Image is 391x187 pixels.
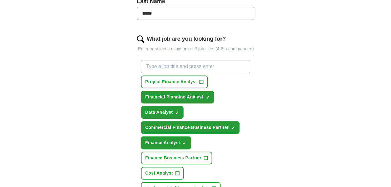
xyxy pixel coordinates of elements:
p: Enter or select a minimum of 3 job titles (4-8 recommended) [137,46,254,52]
button: Data Analyst✓ [141,106,184,119]
span: ✓ [231,125,235,130]
span: ✓ [206,95,209,100]
button: Financial Planning Analyst✓ [141,91,214,103]
button: Project Finance Analyst [141,75,208,88]
span: Finance Analyst [145,139,180,146]
span: Project Finance Analyst [145,79,197,85]
button: Commercial Finance Business Partner✓ [141,121,240,134]
span: ✓ [175,110,179,115]
span: Commercial Finance Business Partner [145,124,229,131]
span: Financial Planning Analyst [145,94,203,100]
span: Cost Analyst [145,170,173,176]
button: Finance Business Partner [141,152,212,164]
img: search.png [137,35,144,43]
span: Data Analyst [145,109,173,116]
input: Type a job title and press enter [141,60,250,73]
span: ✓ [183,141,186,146]
button: Cost Analyst [141,167,184,180]
button: Finance Analyst✓ [141,136,191,149]
label: What job are you looking for? [147,35,226,43]
span: Finance Business Partner [145,155,201,161]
